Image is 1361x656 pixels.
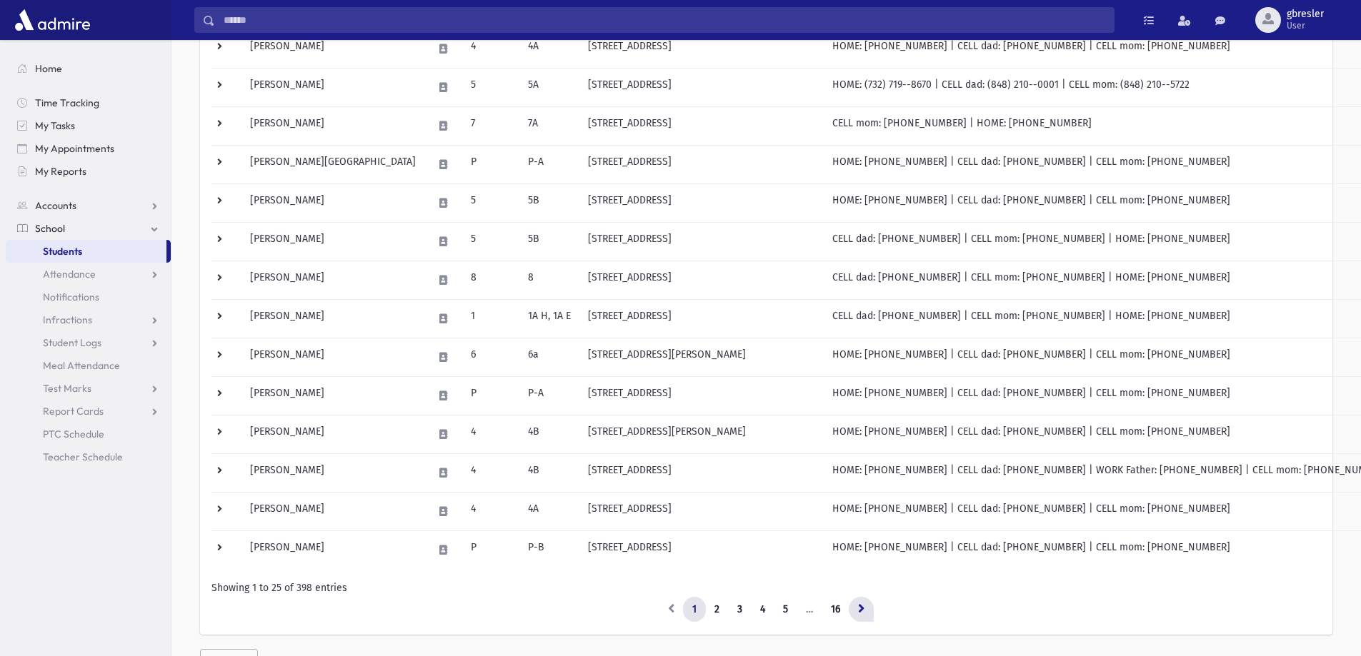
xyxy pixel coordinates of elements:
[241,415,424,453] td: [PERSON_NAME]
[241,530,424,569] td: [PERSON_NAME]
[462,183,519,222] td: 5
[1287,9,1324,20] span: gbresler
[519,299,579,338] td: 1A H, 1A E
[519,338,579,376] td: 6a
[579,376,824,415] td: [STREET_ADDRESS]
[519,222,579,261] td: 5B
[579,106,824,145] td: [STREET_ADDRESS]
[241,222,424,261] td: [PERSON_NAME]
[6,308,171,331] a: Infractions
[35,222,65,235] span: School
[519,376,579,415] td: P-A
[519,68,579,106] td: 5A
[241,261,424,299] td: [PERSON_NAME]
[35,119,75,132] span: My Tasks
[462,453,519,492] td: 4
[462,261,519,299] td: 8
[462,145,519,183] td: P
[11,6,94,34] img: AdmirePro
[462,29,519,68] td: 4
[241,145,424,183] td: [PERSON_NAME][GEOGRAPHIC_DATA]
[6,57,171,80] a: Home
[43,291,99,303] span: Notifications
[705,597,729,622] a: 2
[462,376,519,415] td: P
[728,597,752,622] a: 3
[43,336,101,349] span: Student Logs
[6,91,171,114] a: Time Tracking
[579,68,824,106] td: [STREET_ADDRESS]
[43,428,104,440] span: PTC Schedule
[241,68,424,106] td: [PERSON_NAME]
[35,165,86,178] span: My Reports
[519,29,579,68] td: 4A
[579,299,824,338] td: [STREET_ADDRESS]
[241,453,424,492] td: [PERSON_NAME]
[6,137,171,160] a: My Appointments
[6,114,171,137] a: My Tasks
[6,423,171,445] a: PTC Schedule
[462,299,519,338] td: 1
[579,338,824,376] td: [STREET_ADDRESS][PERSON_NAME]
[1287,20,1324,31] span: User
[462,222,519,261] td: 5
[774,597,797,622] a: 5
[35,199,76,212] span: Accounts
[6,286,171,308] a: Notifications
[462,415,519,453] td: 4
[462,530,519,569] td: P
[6,400,171,423] a: Report Cards
[6,240,166,263] a: Students
[579,29,824,68] td: [STREET_ADDRESS]
[462,106,519,145] td: 7
[822,597,849,622] a: 16
[6,354,171,377] a: Meal Attendance
[579,145,824,183] td: [STREET_ADDRESS]
[241,299,424,338] td: [PERSON_NAME]
[43,268,96,281] span: Attendance
[211,580,1321,595] div: Showing 1 to 25 of 398 entries
[519,453,579,492] td: 4B
[43,313,92,326] span: Infractions
[6,217,171,240] a: School
[6,263,171,286] a: Attendance
[43,245,82,258] span: Students
[751,597,774,622] a: 4
[579,415,824,453] td: [STREET_ADDRESS][PERSON_NAME]
[579,183,824,222] td: [STREET_ADDRESS]
[519,492,579,530] td: 4A
[6,445,171,468] a: Teacher Schedule
[6,160,171,183] a: My Reports
[683,597,706,622] a: 1
[241,183,424,222] td: [PERSON_NAME]
[241,376,424,415] td: [PERSON_NAME]
[519,145,579,183] td: P-A
[6,194,171,217] a: Accounts
[241,29,424,68] td: [PERSON_NAME]
[519,183,579,222] td: 5B
[519,106,579,145] td: 7A
[43,382,91,395] span: Test Marks
[241,492,424,530] td: [PERSON_NAME]
[35,62,62,75] span: Home
[241,338,424,376] td: [PERSON_NAME]
[43,359,120,372] span: Meal Attendance
[579,261,824,299] td: [STREET_ADDRESS]
[35,142,114,155] span: My Appointments
[35,96,99,109] span: Time Tracking
[43,405,104,418] span: Report Cards
[462,492,519,530] td: 4
[579,492,824,530] td: [STREET_ADDRESS]
[241,106,424,145] td: [PERSON_NAME]
[6,331,171,354] a: Student Logs
[519,261,579,299] td: 8
[43,450,123,463] span: Teacher Schedule
[462,68,519,106] td: 5
[579,453,824,492] td: [STREET_ADDRESS]
[519,530,579,569] td: P-B
[579,222,824,261] td: [STREET_ADDRESS]
[462,338,519,376] td: 6
[579,530,824,569] td: [STREET_ADDRESS]
[6,377,171,400] a: Test Marks
[215,7,1114,33] input: Search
